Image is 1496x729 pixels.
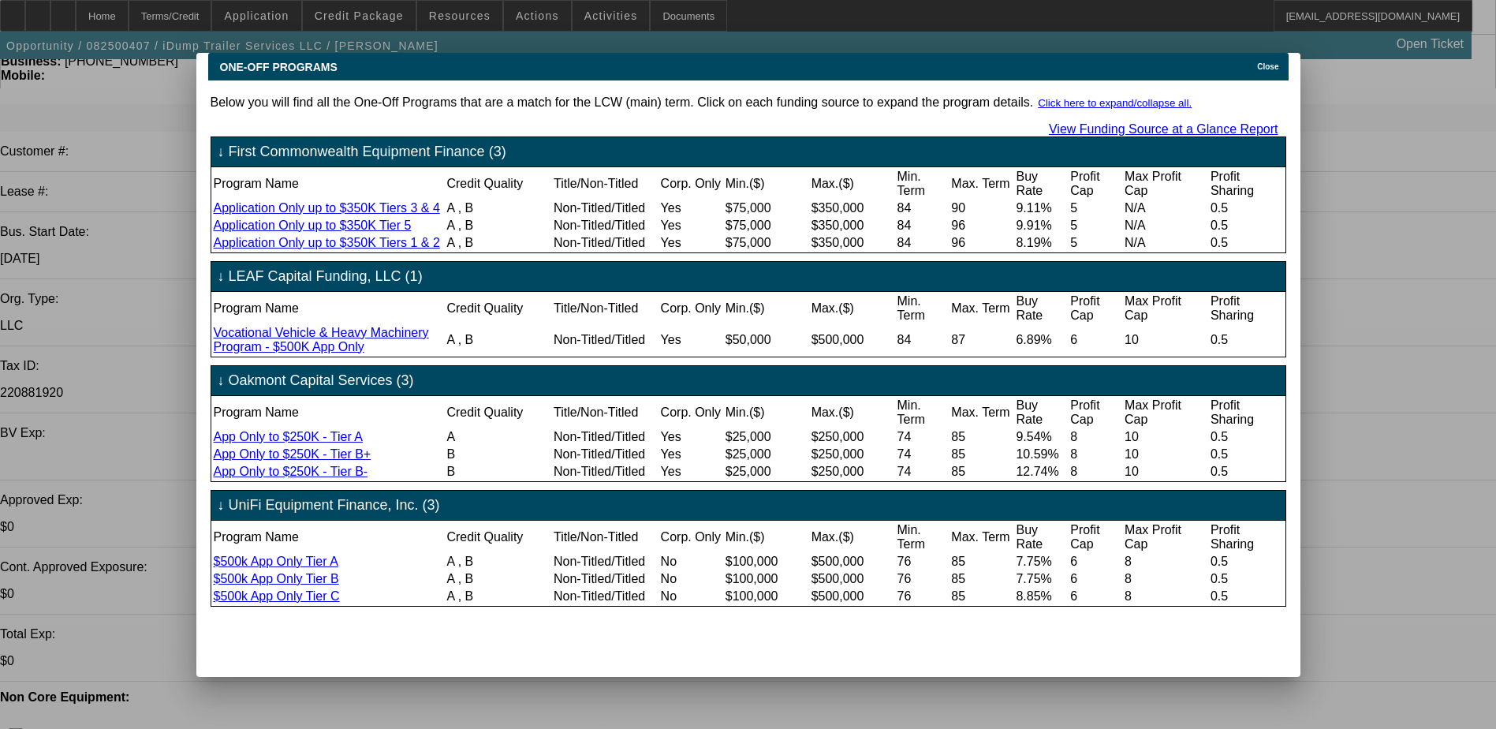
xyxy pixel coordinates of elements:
[950,429,1013,445] td: 85
[446,333,454,346] span: A
[725,200,809,216] td: $75,000
[446,201,454,215] span: A
[660,554,723,570] td: No
[1210,325,1284,355] td: 0.5
[1015,589,1068,604] td: 8.85%
[553,464,658,480] td: Non-Titled/Titled
[660,522,723,552] td: Corp. Only
[213,293,445,323] td: Program Name
[446,447,455,461] span: B
[1069,218,1122,234] td: 5
[214,465,368,478] a: App Only to $250K - Tier B-
[811,398,895,428] td: Max.($)
[229,372,414,389] span: Oakmont Capital Services (3)
[1015,293,1068,323] td: Buy Rate
[458,333,461,346] span: ,
[1069,200,1122,216] td: 5
[811,447,895,462] td: $250,000
[1049,122,1278,136] a: View Funding Source at a Glance Report
[1124,169,1208,199] td: Max Profit Cap
[1124,522,1208,552] td: Max Profit Cap
[950,293,1013,323] td: Max. Term
[218,497,225,514] span: ↓
[446,293,551,323] td: Credit Quality
[1124,293,1208,323] td: Max Profit Cap
[660,398,723,428] td: Corp. Only
[1015,522,1068,552] td: Buy Rate
[897,571,949,587] td: 76
[446,572,454,585] span: A
[950,522,1013,552] td: Max. Term
[1210,293,1284,323] td: Profit Sharing
[1015,447,1068,462] td: 10.59%
[218,372,225,389] span: ↓
[218,268,225,285] span: ↓
[1069,554,1122,570] td: 6
[725,522,809,552] td: Min.($)
[465,333,474,346] span: B
[465,219,474,232] span: B
[446,236,454,249] span: A
[446,522,551,552] td: Credit Quality
[1210,398,1284,428] td: Profit Sharing
[660,571,723,587] td: No
[1210,522,1284,552] td: Profit Sharing
[214,447,371,461] a: App Only to $250K - Tier B+
[660,235,723,251] td: Yes
[446,169,551,199] td: Credit Quality
[725,429,809,445] td: $25,000
[465,589,474,603] span: B
[660,218,723,234] td: Yes
[897,325,949,355] td: 84
[214,589,340,603] a: $500k App Only Tier C
[214,430,363,443] a: App Only to $250K - Tier A
[1069,235,1122,251] td: 5
[213,398,445,428] td: Program Name
[214,219,412,232] a: Application Only up to $350K Tier 5
[725,398,809,428] td: Min.($)
[1015,464,1068,480] td: 12.74%
[465,201,474,215] span: B
[1015,169,1068,199] td: Buy Rate
[1257,62,1278,71] span: Close
[1015,235,1068,251] td: 8.19%
[725,169,809,199] td: Min.($)
[229,144,506,160] span: First Commonwealth Equipment Finance (3)
[1124,235,1208,251] td: N/A
[1015,325,1068,355] td: 6.89%
[897,429,949,445] td: 74
[213,522,445,552] td: Program Name
[1124,218,1208,234] td: N/A
[553,429,658,445] td: Non-Titled/Titled
[1210,200,1284,216] td: 0.5
[214,201,440,215] a: Application Only up to $350K Tiers 3 & 4
[220,61,338,73] span: ONE-OFF PROGRAMS
[1124,398,1208,428] td: Max Profit Cap
[229,268,423,285] span: LEAF Capital Funding, LLC (1)
[213,169,445,199] td: Program Name
[1015,429,1068,445] td: 9.54%
[1069,464,1122,480] td: 8
[214,236,440,249] a: Application Only up to $350K Tiers 1 & 2
[1069,398,1122,428] td: Profit Cap
[660,589,723,604] td: No
[897,398,949,428] td: Min. Term
[553,589,658,604] td: Non-Titled/Titled
[725,218,809,234] td: $75,000
[811,325,895,355] td: $500,000
[1210,235,1284,251] td: 0.5
[950,218,1013,234] td: 96
[1124,325,1208,355] td: 10
[214,572,339,585] a: $500k App Only Tier B
[897,293,949,323] td: Min. Term
[458,555,461,568] span: ,
[1069,429,1122,445] td: 8
[1015,218,1068,234] td: 9.91%
[660,464,723,480] td: Yes
[553,571,658,587] td: Non-Titled/Titled
[811,571,895,587] td: $500,000
[553,325,658,355] td: Non-Titled/Titled
[1015,571,1068,587] td: 7.75%
[897,200,949,216] td: 84
[897,464,949,480] td: 74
